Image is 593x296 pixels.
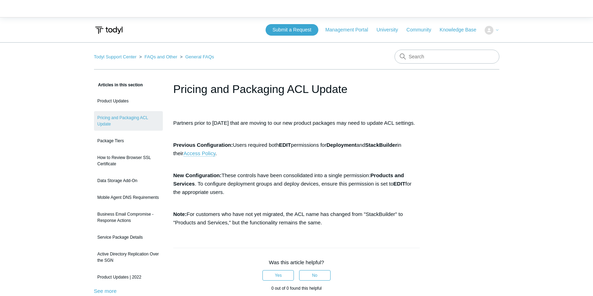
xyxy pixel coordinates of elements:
p: For customers who have not yet migrated, the ACL name has changed from "StackBuilder" to "Product... [173,210,420,227]
strong: Note: [173,211,187,217]
a: Knowledge Base [440,26,483,34]
a: Service Package Details [94,231,163,244]
strong: Previous Configuration: [173,142,233,148]
p: Partners prior to [DATE] that are moving to our new product packages may need to update ACL setti... [173,119,420,136]
img: Todyl Support Center Help Center home page [94,24,124,37]
a: FAQs and Other [144,54,177,59]
a: See more [94,288,117,294]
a: Management Portal [325,26,375,34]
a: How to Review Browser SSL Certificate [94,151,163,171]
strong: EDIT [393,181,405,187]
li: FAQs and Other [138,54,179,59]
button: This article was not helpful [299,270,331,281]
h1: Pricing and Packaging ACL Update [173,81,420,98]
input: Search [395,50,499,64]
a: Submit a Request [266,24,318,36]
button: This article was helpful [262,270,294,281]
p: These controls have been consolidated into a single permission: . To configure deployment groups ... [173,171,420,205]
strong: New Configuration: [173,172,222,178]
span: Articles in this section [94,82,143,87]
a: Community [406,26,438,34]
a: Business Email Compromise - Response Actions [94,208,163,227]
strong: Deployment [326,142,356,148]
a: Todyl Support Center [94,54,137,59]
a: Data Storage Add-On [94,174,163,187]
a: University [376,26,405,34]
a: Access Policy [183,150,215,157]
a: Mobile Agent DNS Requirements [94,191,163,204]
strong: StackBuilder [365,142,397,148]
span: Was this article helpful? [269,259,324,265]
a: Pricing and Packaging ACL Update [94,111,163,131]
a: Active Directory Replication Over the SGN [94,247,163,267]
a: General FAQs [185,54,214,59]
strong: EDIT [279,142,291,148]
a: Product Updates | 2022 [94,270,163,284]
span: 0 out of 0 found this helpful [271,286,321,291]
li: General FAQs [179,54,214,59]
p: Users required both permissions for and in their . [173,141,420,166]
a: Product Updates [94,94,163,108]
li: Todyl Support Center [94,54,138,59]
a: Package Tiers [94,134,163,147]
